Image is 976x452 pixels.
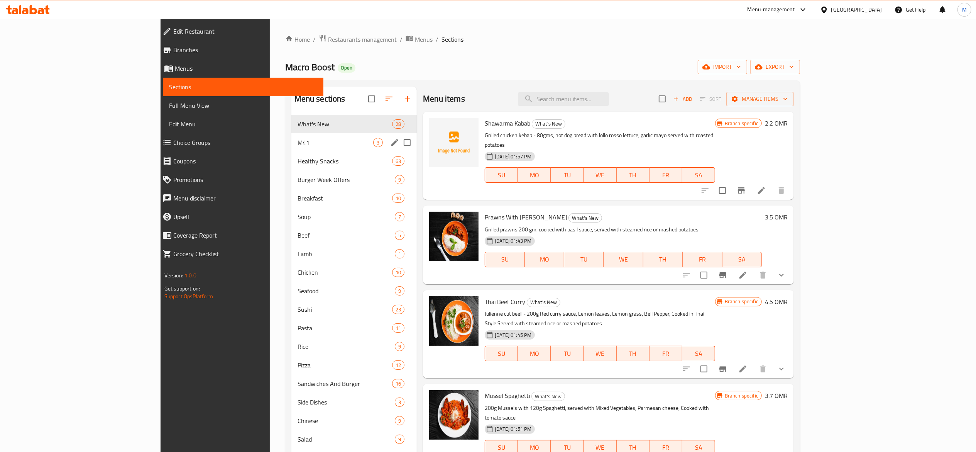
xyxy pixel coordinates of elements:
span: Select all sections [364,91,380,107]
button: sort-choices [677,266,696,284]
span: SU [488,170,515,181]
span: Prawns With [PERSON_NAME] [485,211,567,223]
button: edit [389,137,401,148]
div: Pasta11 [291,319,417,337]
span: Sandwiches And Burger [298,379,392,388]
span: 9 [395,436,404,443]
a: Coupons [156,152,323,170]
span: Version: [164,270,183,280]
button: import [698,60,747,74]
span: MO [521,348,548,359]
span: Branch specific [722,120,761,127]
div: Pizza [298,360,392,370]
span: 7 [395,213,404,221]
span: Edit Menu [169,119,317,129]
div: items [395,175,404,184]
span: 9 [395,176,404,184]
div: items [373,138,383,147]
button: export [750,60,800,74]
span: WE [587,348,614,359]
div: Beef [298,231,395,240]
div: M413edit [291,133,417,152]
span: Upsell [173,212,317,221]
a: Menus [156,59,323,78]
span: Macro Boost [285,58,335,76]
a: Menus [406,34,433,44]
a: Menu disclaimer [156,189,323,207]
span: Thai Beef Curry [485,296,525,308]
span: WE [607,254,640,265]
span: TU [554,348,580,359]
div: Burger Week Offers9 [291,170,417,189]
span: Promotions [173,175,317,184]
a: Choice Groups [156,133,323,152]
div: Lamb1 [291,245,417,263]
span: Breakfast [298,194,392,203]
span: FR [686,254,719,265]
div: Healthy Snacks63 [291,152,417,170]
span: 9 [395,287,404,295]
span: Soup [298,212,395,221]
button: TU [551,346,584,361]
button: SA [682,167,715,183]
button: SA [682,346,715,361]
a: Full Menu View [163,96,323,115]
div: Seafood [298,286,395,296]
div: Sandwiches And Burger16 [291,374,417,393]
span: Manage items [732,94,788,104]
span: Mussel Spaghetti [485,390,530,401]
span: WE [587,170,614,181]
div: Soup7 [291,207,417,226]
svg: Show Choices [777,364,786,374]
span: 63 [392,158,404,165]
span: SA [726,254,759,265]
button: TH [617,167,650,183]
div: items [395,398,404,407]
button: SU [485,167,518,183]
span: Select to update [714,182,731,199]
img: Prawns With Basil Sauce [429,212,479,261]
button: delete [754,360,772,378]
div: items [395,342,404,351]
p: Grilled chicken kebab - 80gms, hot dog bread with lollo rosso lettuce, garlic mayo served with ro... [485,131,715,150]
button: FR [650,346,682,361]
div: Chicken10 [291,263,417,282]
div: What's New [531,392,565,401]
span: Menus [415,35,433,44]
button: MO [518,167,551,183]
div: Rice [298,342,395,351]
div: Breakfast10 [291,189,417,207]
button: SU [485,346,518,361]
h6: 3.5 OMR [765,212,788,223]
span: TH [646,254,680,265]
div: What's New28 [291,115,417,133]
span: Healthy Snacks [298,156,392,166]
div: Sushi23 [291,300,417,319]
span: SA [685,348,712,359]
img: Mussel Spaghetti [429,390,479,440]
span: SU [488,348,515,359]
a: Edit menu item [757,186,766,195]
div: Sushi [298,305,392,314]
span: Branch specific [722,298,761,305]
button: MO [518,346,551,361]
div: M41 [298,138,373,147]
span: 1 [395,250,404,258]
h6: 4.5 OMR [765,296,788,307]
button: FR [683,252,722,267]
span: Add item [670,93,695,105]
div: items [392,305,404,314]
div: Chicken [298,268,392,277]
div: items [392,119,404,129]
li: / [436,35,438,44]
div: items [392,194,404,203]
span: 9 [395,417,404,425]
p: Grilled prawns 200 gm, cooked with basil sauce, served with steamed rice or mashed potatoes [485,225,762,234]
button: SA [722,252,762,267]
span: TU [567,254,600,265]
div: What's New [532,119,565,129]
span: 11 [392,325,404,332]
span: Pasta [298,323,392,333]
span: M [962,5,967,14]
p: 200g Mussels with 120g Spaghetti, served with Mixed Vegetables, Parmesan cheese, Cooked with toma... [485,403,715,423]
